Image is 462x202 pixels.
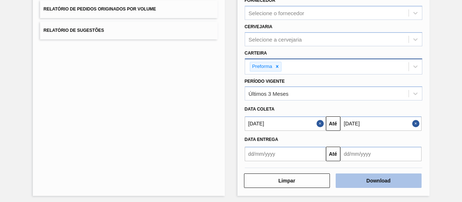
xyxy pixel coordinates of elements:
button: Relatório de Pedidos Originados por Volume [40,0,218,18]
span: Data Entrega [245,137,278,142]
input: dd/mm/yyyy [245,147,326,161]
div: Preforma [250,62,274,71]
button: Close [412,116,422,131]
span: Data coleta [245,107,275,112]
button: Close [317,116,326,131]
button: Limpar [244,173,330,188]
input: dd/mm/yyyy [340,116,422,131]
div: Últimos 3 Meses [249,91,289,97]
button: Download [336,173,422,188]
label: Carteira [245,51,267,56]
span: Relatório de Pedidos Originados por Volume [44,7,156,12]
label: Cervejaria [245,24,273,29]
button: Relatório de Sugestões [40,22,218,39]
span: Relatório de Sugestões [44,28,104,33]
label: Período Vigente [245,79,285,84]
input: dd/mm/yyyy [245,116,326,131]
input: dd/mm/yyyy [340,147,422,161]
button: Até [326,116,340,131]
div: Selecione o fornecedor [249,10,304,16]
button: Até [326,147,340,161]
div: Selecione a cervejaria [249,36,302,42]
